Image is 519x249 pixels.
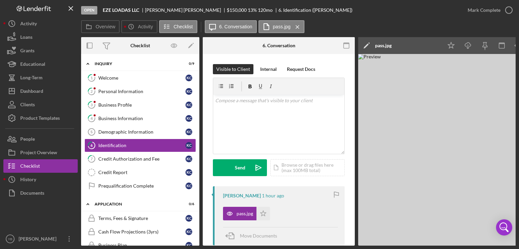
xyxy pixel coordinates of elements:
[84,125,196,139] a: 5Demographic InformationKC
[98,229,186,234] div: Cash Flow Projections (3yrs)
[98,143,186,148] div: Identification
[3,98,78,111] button: Clients
[186,169,192,176] div: K C
[84,71,196,85] a: 1WelcomeKC
[273,24,291,29] label: pass.jpg
[3,111,78,125] a: Product Templates
[287,64,315,74] div: Request Docs
[227,7,247,13] span: $150,000
[91,143,93,147] tspan: 6
[3,71,78,84] button: Long-Term
[20,57,45,73] div: Educational
[20,98,35,113] div: Clients
[84,85,196,98] a: 2Personal InformationKC
[216,64,250,74] div: Visible to Client
[20,71,43,86] div: Long-Term
[20,132,35,147] div: People
[98,156,186,162] div: Credit Authorization and Fee
[98,75,186,81] div: Welcome
[98,183,186,189] div: Prequalification Complete
[186,183,192,189] div: K C
[219,24,252,29] label: 6. Conversation
[98,243,186,248] div: Business Plan
[496,219,512,236] div: Open Intercom Messenger
[257,64,280,74] button: Internal
[98,116,186,121] div: Business Information
[3,159,78,173] button: Checklist
[84,98,196,112] a: 3Business ProfileKC
[145,7,227,13] div: [PERSON_NAME] [PERSON_NAME]
[91,76,93,80] tspan: 1
[278,7,352,13] div: 6. Identification ([PERSON_NAME])
[20,146,57,161] div: Project Overview
[138,24,153,29] label: Activity
[81,20,120,33] button: Overview
[3,173,78,186] button: History
[186,102,192,108] div: K C
[186,88,192,95] div: K C
[3,146,78,159] button: Project Overview
[213,159,267,176] button: Send
[186,228,192,235] div: K C
[121,20,157,33] button: Activity
[130,43,150,48] div: Checklist
[98,129,186,135] div: Demographic Information
[159,20,197,33] button: Checklist
[260,64,277,74] div: Internal
[205,20,257,33] button: 6. Conversation
[81,6,97,15] div: Open
[182,62,194,66] div: 0 / 9
[20,44,34,59] div: Grants
[213,64,253,74] button: Visible to Client
[8,237,13,241] text: YB
[17,232,61,247] div: [PERSON_NAME]
[91,157,93,161] tspan: 7
[98,89,186,94] div: Personal Information
[3,186,78,200] a: Documents
[98,102,186,108] div: Business Profile
[20,30,32,46] div: Loans
[20,186,44,201] div: Documents
[91,89,93,93] tspan: 2
[95,62,177,66] div: Inquiry
[174,24,193,29] label: Checklist
[84,179,196,193] a: Prequalification CompleteKC
[20,17,37,32] div: Activity
[84,152,196,166] a: 7Credit Authorization and FeeKC
[468,3,500,17] div: Mark Complete
[3,132,78,146] button: People
[186,75,192,81] div: K C
[98,216,186,221] div: Terms, Fees & Signature
[20,173,36,188] div: History
[186,142,192,149] div: K C
[91,130,93,134] tspan: 5
[91,116,93,120] tspan: 4
[84,112,196,125] a: 4Business InformationKC
[20,159,40,174] div: Checklist
[98,170,186,175] div: Credit Report
[375,43,392,48] div: pass.jpg
[461,3,516,17] button: Mark Complete
[84,166,196,179] a: Credit ReportKC
[84,225,196,239] a: Cash Flow Projections (3yrs)KC
[20,111,60,127] div: Product Templates
[223,193,261,198] div: [PERSON_NAME]
[3,17,78,30] button: Activity
[3,84,78,98] button: Dashboard
[3,57,78,71] button: Educational
[3,44,78,57] button: Grants
[95,202,177,206] div: Application
[3,30,78,44] button: Loans
[237,211,253,216] div: pass.jpg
